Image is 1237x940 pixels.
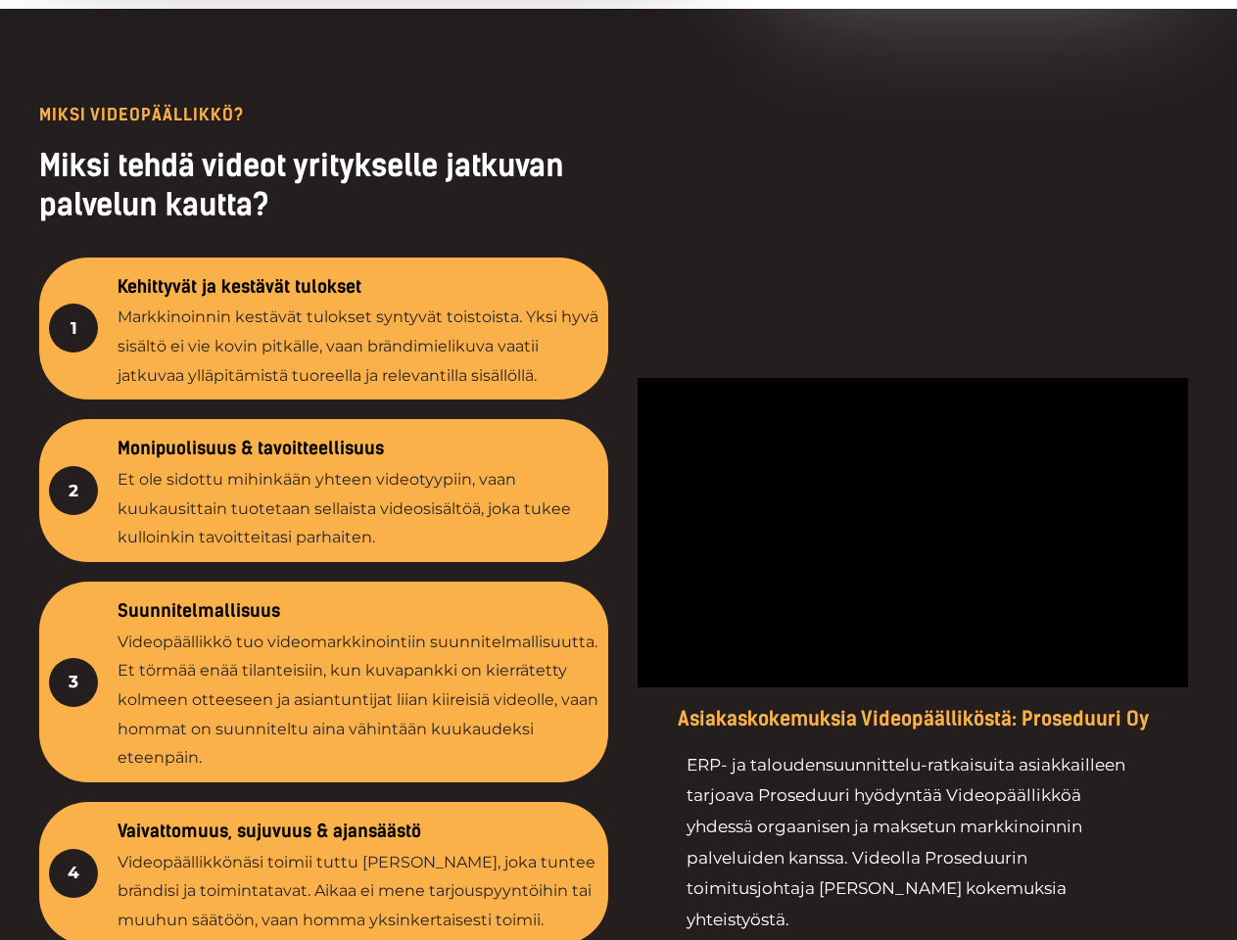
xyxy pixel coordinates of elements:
p: Markkinoinnin kestävät tulokset syntyvät toistoista. Yksi hyvä sisältö ei vie kovin pitkälle, vaa... [118,303,598,390]
h4: Kehittyvät ja kestävät tulokset [118,277,598,299]
div: 1 [49,304,98,352]
div: 2 [49,466,98,515]
p: Videopäällikkönäsi toimii tuttu [PERSON_NAME], joka tuntee brändisi ja toimintatavat. Aikaa ei me... [118,848,598,935]
h2: Miksi tehdä videot yritykselle jatkuvan palvelun kautta? [39,147,608,226]
div: 3 [49,658,98,707]
h5: Asiakaskokemuksia Videopäälliköstä: Proseduuri Oy [638,707,1188,730]
p: Et ole sidottu mihinkään yhteen videotyypiin, vaan kuukausittain tuotetaan sellaista videosisältö... [118,465,598,552]
p: MIKSI VIDEOPÄÄLLIKKÖ? [39,107,608,123]
h4: Vaivattomuus, sujuvuus & ajansäästö [118,822,598,843]
iframe: vimeo-videosoitin [638,378,1188,687]
h4: Monipuolisuus & tavoitteellisuus [118,439,598,460]
p: ERP- ja taloudensuunnittelu-ratkaisuita asiakkailleen tarjoava Proseduuri hyödyntää Videopäällikk... [687,750,1139,935]
h4: Suunnitelmallisuus [118,601,598,623]
p: Videopäällikkö tuo videomarkkinointiin suunnitelmallisuutta. Et törmää enää tilanteisiin, kun kuv... [118,628,598,774]
div: 4 [49,849,98,898]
